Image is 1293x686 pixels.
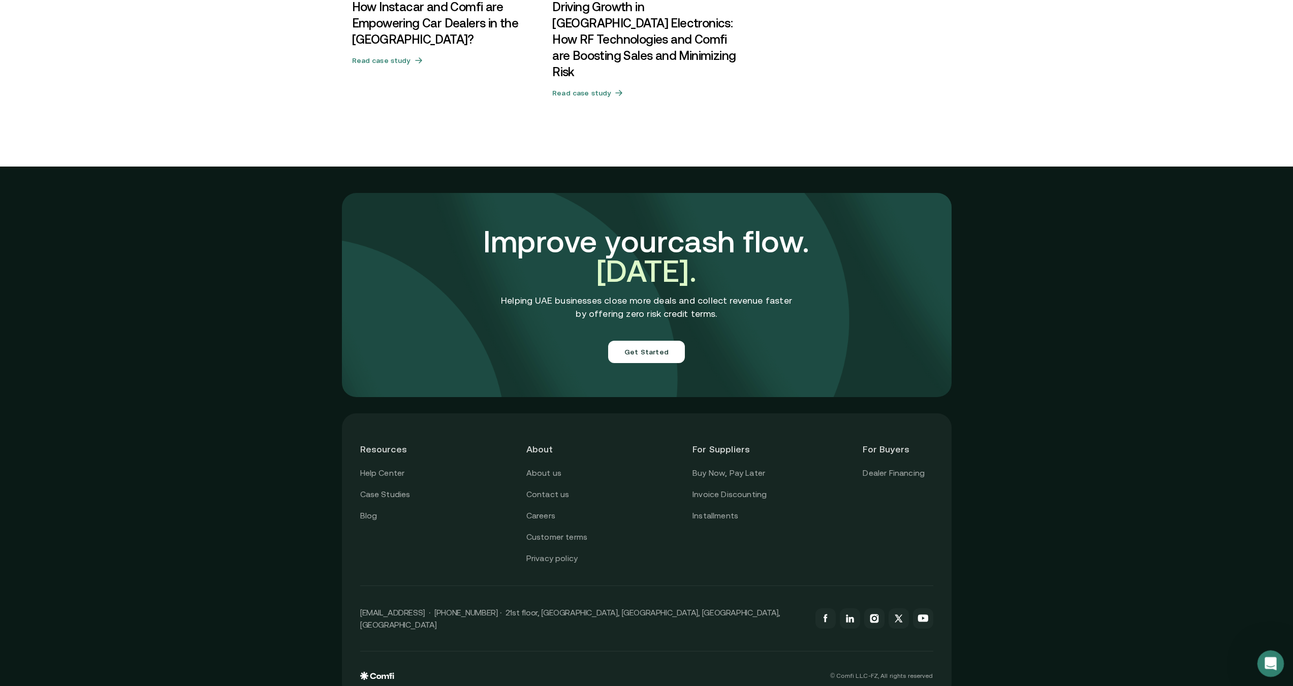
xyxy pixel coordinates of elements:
[552,88,611,98] h5: Read case study
[360,467,405,480] a: Help Center
[863,467,925,480] a: Dealer Financing
[360,488,411,501] a: Case Studies
[360,509,377,522] a: Blog
[692,509,738,522] a: Installments
[608,341,685,363] button: Get Started
[431,227,863,286] h3: Improve your cash flow.
[501,294,792,320] p: Helping UAE businesses close more deals and collect revenue faster by offering zero risk credit t...
[596,253,697,288] span: [DATE].
[526,432,596,467] header: About
[526,509,555,522] a: Careers
[526,467,561,480] a: About us
[352,52,541,69] button: Read case study
[526,531,587,544] a: Customer terms
[360,672,394,680] img: comfi logo
[526,488,570,501] a: Contact us
[360,606,805,631] p: [EMAIL_ADDRESS] · [PHONE_NUMBER] · 21st floor, [GEOGRAPHIC_DATA], [GEOGRAPHIC_DATA], [GEOGRAPHIC_...
[692,432,767,467] header: For Suppliers
[342,193,952,397] img: comfi
[552,84,741,102] button: Read case study
[526,552,578,565] a: Privacy policy
[863,432,933,467] header: For Buyers
[692,467,765,480] a: Buy Now, Pay Later
[830,672,933,679] p: © Comfi L.L.C-FZ, All rights reserved
[360,432,430,467] header: Resources
[692,488,767,501] a: Invoice Discounting
[1257,650,1284,677] iframe: Intercom live chat
[352,55,411,66] h5: Read case study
